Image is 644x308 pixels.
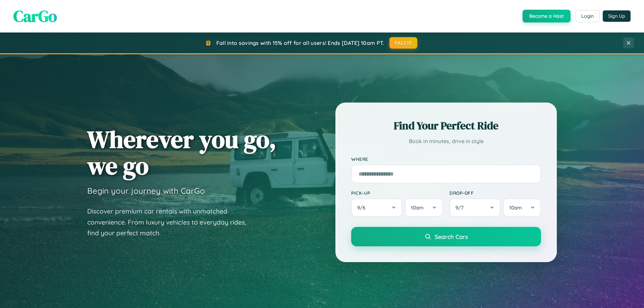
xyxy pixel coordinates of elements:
[411,204,424,211] span: 10am
[435,233,468,240] span: Search Cars
[455,204,467,211] span: 9 / 7
[389,37,418,49] button: FALL15
[503,198,541,217] button: 10am
[509,204,522,211] span: 10am
[351,118,541,133] h2: Find Your Perfect Ride
[603,10,631,22] button: Sign Up
[351,227,541,246] button: Search Cars
[523,10,571,22] button: Become a Host
[351,156,541,162] label: Where
[351,190,443,196] label: Pick-up
[351,198,402,217] button: 9/6
[576,10,599,22] button: Login
[449,198,500,217] button: 9/7
[357,204,369,211] span: 9 / 6
[449,190,541,196] label: Drop-off
[351,136,541,146] p: Book in minutes, drive in style
[216,40,384,46] span: Fall into savings with 15% off for all users! Ends [DATE] 10am PT.
[87,186,205,196] h3: Begin your journey with CarGo
[87,206,255,239] p: Discover premium car rentals with unmatched convenience. From luxury vehicles to everyday rides, ...
[405,198,443,217] button: 10am
[87,126,276,179] h1: Wherever you go, we go
[13,5,57,27] span: CarGo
